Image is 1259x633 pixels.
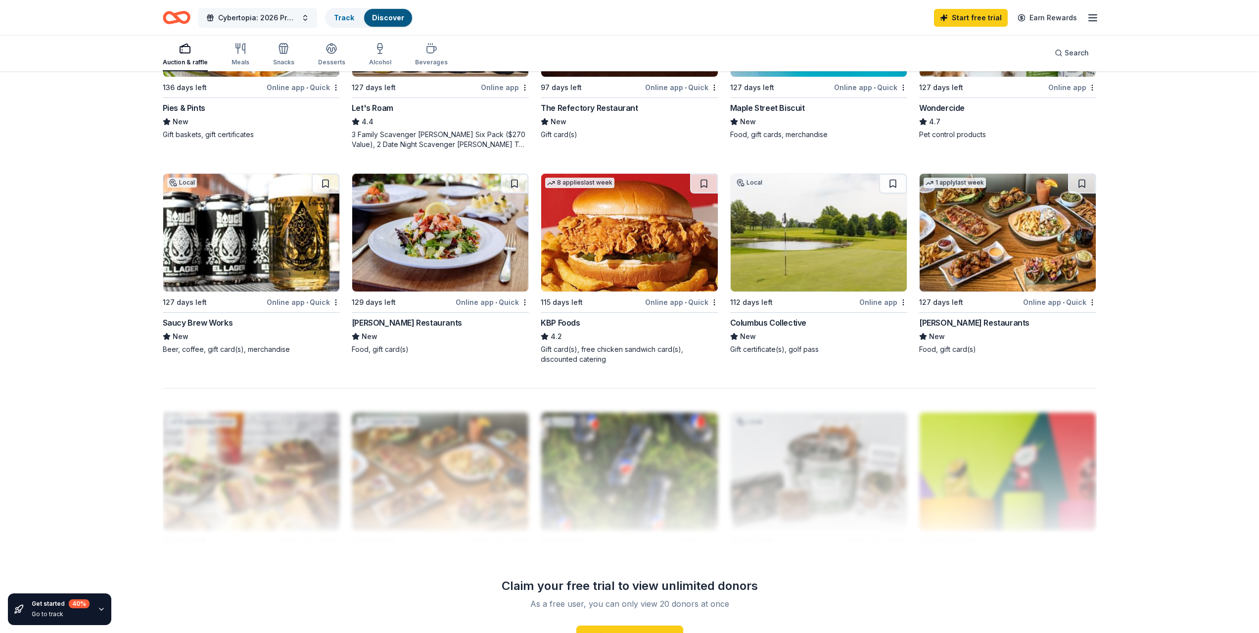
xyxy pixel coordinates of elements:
span: • [306,298,308,306]
div: Beer, coffee, gift card(s), merchandise [163,344,340,354]
div: Let's Roam [352,102,393,114]
div: Alcohol [369,58,391,66]
button: Cybertopia: 2026 Premier Fundraiser [198,8,317,28]
span: New [362,331,377,342]
div: Columbus Collective [730,317,806,329]
div: 112 days left [730,296,773,308]
div: Local [167,178,197,188]
span: • [1063,298,1065,306]
a: Discover [372,13,404,22]
span: 4.7 [929,116,940,128]
div: Gift card(s) [541,130,718,140]
div: 115 days left [541,296,583,308]
div: Online app Quick [267,296,340,308]
div: The Refectory Restaurant [541,102,638,114]
div: 8 applies last week [545,178,614,188]
div: Gift baskets, gift certificates [163,130,340,140]
div: 1 apply last week [924,178,986,188]
a: Image for KBP Foods8 applieslast week115 days leftOnline app•QuickKBP Foods4.2Gift card(s), free ... [541,173,718,364]
span: • [874,84,876,92]
span: Cybertopia: 2026 Premier Fundraiser [218,12,297,24]
img: Image for Saucy Brew Works [163,174,339,292]
div: Gift card(s), free chicken sandwich card(s), discounted catering [541,344,718,364]
div: Go to track [32,610,90,618]
div: Food, gift cards, merchandise [730,130,907,140]
div: Pet control products [919,130,1096,140]
div: 127 days left [919,296,963,308]
span: • [495,298,497,306]
div: 129 days left [352,296,396,308]
a: Image for Saucy Brew WorksLocal127 days leftOnline app•QuickSaucy Brew WorksNewBeer, coffee, gift... [163,173,340,354]
a: Track [334,13,354,22]
img: Image for Thompson Restaurants [920,174,1096,292]
div: 127 days left [730,82,774,94]
a: Home [163,6,190,29]
div: 97 days left [541,82,582,94]
span: New [929,331,945,342]
div: Wondercide [919,102,965,114]
div: Desserts [318,58,345,66]
div: Gift certificate(s), golf pass [730,344,907,354]
button: Auction & raffle [163,39,208,71]
div: Pies & Pints [163,102,205,114]
a: Image for Cameron Mitchell Restaurants129 days leftOnline app•Quick[PERSON_NAME] RestaurantsNewFo... [352,173,529,354]
div: Meals [232,58,249,66]
div: Online app [481,81,529,94]
div: [PERSON_NAME] Restaurants [919,317,1029,329]
span: New [740,331,756,342]
div: Online app [1048,81,1096,94]
img: Image for Columbus Collective [731,174,907,292]
button: Meals [232,39,249,71]
div: Get started [32,599,90,608]
div: As a free user, you can only view 20 donors at once [499,598,760,610]
div: 127 days left [919,82,963,94]
span: New [173,116,188,128]
div: Claim your free trial to view unlimited donors [487,578,772,594]
span: • [306,84,308,92]
span: • [685,84,687,92]
div: [PERSON_NAME] Restaurants [352,317,462,329]
a: Image for Columbus CollectiveLocal112 days leftOnline appColumbus CollectiveNewGift certificate(s... [730,173,907,354]
div: Saucy Brew Works [163,317,233,329]
div: Food, gift card(s) [352,344,529,354]
div: Auction & raffle [163,58,208,66]
div: Food, gift card(s) [919,344,1096,354]
div: Online app Quick [645,81,718,94]
button: Alcohol [369,39,391,71]
button: Beverages [415,39,448,71]
div: Online app Quick [267,81,340,94]
button: Search [1047,43,1097,63]
span: 4.4 [362,116,373,128]
div: 3 Family Scavenger [PERSON_NAME] Six Pack ($270 Value), 2 Date Night Scavenger [PERSON_NAME] Two ... [352,130,529,149]
button: Snacks [273,39,294,71]
div: Online app Quick [834,81,907,94]
div: Maple Street Biscuit [730,102,805,114]
div: KBP Foods [541,317,580,329]
div: Local [735,178,764,188]
span: New [740,116,756,128]
img: Image for KBP Foods [541,174,717,292]
span: • [685,298,687,306]
a: Image for Thompson Restaurants1 applylast week127 days leftOnline app•Quick[PERSON_NAME] Restaura... [919,173,1096,354]
div: Online app [859,296,907,308]
div: Snacks [273,58,294,66]
span: 4.2 [551,331,562,342]
div: Beverages [415,58,448,66]
span: New [551,116,566,128]
div: 127 days left [352,82,396,94]
span: New [173,331,188,342]
button: Desserts [318,39,345,71]
button: TrackDiscover [325,8,413,28]
span: Search [1065,47,1089,59]
div: Online app Quick [645,296,718,308]
div: 127 days left [163,296,207,308]
div: Online app Quick [456,296,529,308]
div: 136 days left [163,82,207,94]
a: Start free trial [934,9,1008,27]
div: 40 % [69,599,90,608]
a: Earn Rewards [1012,9,1083,27]
div: Online app Quick [1023,296,1096,308]
img: Image for Cameron Mitchell Restaurants [352,174,528,292]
